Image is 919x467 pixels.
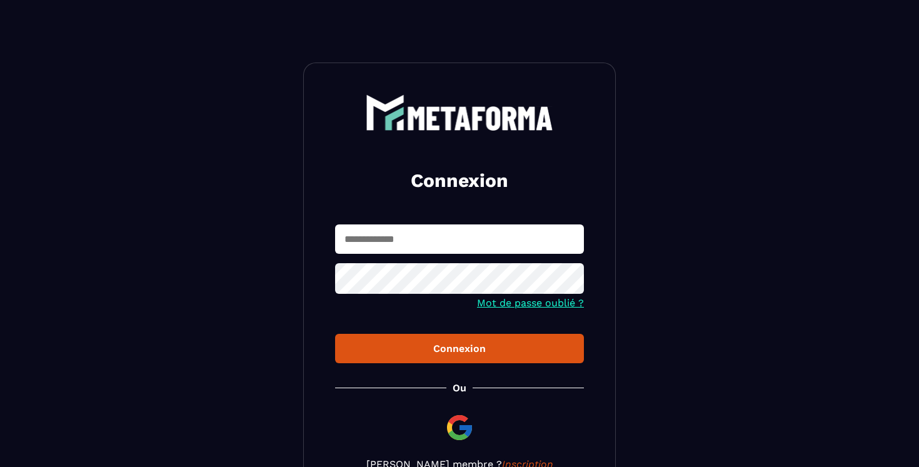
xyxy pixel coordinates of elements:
div: Connexion [345,343,574,354]
img: logo [366,94,553,131]
a: logo [335,94,584,131]
button: Connexion [335,334,584,363]
a: Mot de passe oublié ? [477,297,584,309]
h2: Connexion [350,168,569,193]
p: Ou [453,382,466,394]
img: google [444,413,475,443]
